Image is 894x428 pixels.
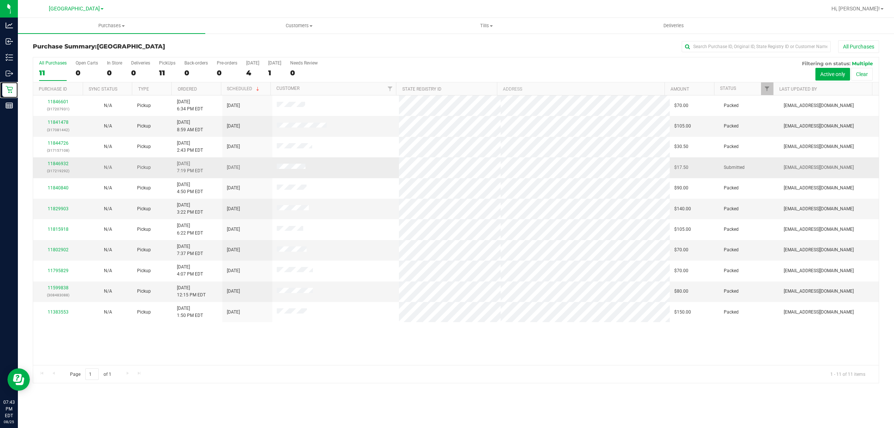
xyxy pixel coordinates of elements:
[831,6,880,12] span: Hi, [PERSON_NAME]!
[227,86,261,91] a: Scheduled
[104,309,112,316] button: N/A
[851,68,873,81] button: Clear
[104,247,112,252] span: Not Applicable
[3,419,15,425] p: 08/25
[724,309,739,316] span: Packed
[184,60,208,66] div: Back-orders
[137,185,151,192] span: Pickup
[48,185,69,191] a: 11840840
[217,69,237,77] div: 0
[227,102,240,109] span: [DATE]
[104,144,112,149] span: Not Applicable
[104,268,112,273] span: Not Applicable
[64,368,117,380] span: Page of 1
[48,268,69,273] a: 11795829
[48,141,69,146] a: 11844726
[177,284,206,299] span: [DATE] 12:15 PM EDT
[104,267,112,274] button: N/A
[824,368,871,380] span: 1 - 11 of 11 items
[104,102,112,109] button: N/A
[137,267,151,274] span: Pickup
[104,185,112,191] span: Not Applicable
[39,69,67,77] div: 11
[724,226,739,233] span: Packed
[227,246,240,254] span: [DATE]
[7,368,30,391] iframe: Resource center
[137,102,151,109] span: Pickup
[674,246,688,254] span: $70.00
[290,69,318,77] div: 0
[177,264,203,278] span: [DATE] 4:07 PM EDT
[6,102,13,109] inline-svg: Reports
[784,226,854,233] span: [EMAIL_ADDRESS][DOMAIN_NAME]
[784,164,854,171] span: [EMAIL_ADDRESS][DOMAIN_NAME]
[104,205,112,213] button: N/A
[89,86,117,92] a: Sync Status
[724,185,739,192] span: Packed
[138,86,149,92] a: Type
[18,18,205,34] a: Purchases
[6,22,13,29] inline-svg: Analytics
[724,102,739,109] span: Packed
[724,267,739,274] span: Packed
[39,60,67,66] div: All Purchases
[184,69,208,77] div: 0
[227,226,240,233] span: [DATE]
[670,86,689,92] a: Amount
[393,22,580,29] span: Tills
[76,60,98,66] div: Open Carts
[137,226,151,233] span: Pickup
[177,140,203,154] span: [DATE] 2:43 PM EDT
[33,43,315,50] h3: Purchase Summary:
[653,22,694,29] span: Deliveries
[104,227,112,232] span: Not Applicable
[38,106,79,113] p: (317207931)
[137,205,151,213] span: Pickup
[3,399,15,419] p: 07:43 PM EDT
[784,309,854,316] span: [EMAIL_ADDRESS][DOMAIN_NAME]
[159,60,175,66] div: PickUps
[178,86,197,92] a: Ordered
[107,60,122,66] div: In Store
[48,247,69,252] a: 11802902
[674,205,691,213] span: $140.00
[674,143,688,150] span: $30.50
[104,288,112,295] button: N/A
[104,226,112,233] button: N/A
[38,167,79,174] p: (317219292)
[48,309,69,315] a: 11383553
[674,226,691,233] span: $105.00
[38,292,79,299] p: (308483088)
[290,60,318,66] div: Needs Review
[97,43,165,50] span: [GEOGRAPHIC_DATA]
[137,143,151,150] span: Pickup
[674,309,691,316] span: $150.00
[784,143,854,150] span: [EMAIL_ADDRESS][DOMAIN_NAME]
[177,202,203,216] span: [DATE] 3:22 PM EDT
[104,206,112,211] span: Not Applicable
[48,227,69,232] a: 11815918
[227,143,240,150] span: [DATE]
[177,305,203,319] span: [DATE] 1:50 PM EDT
[205,18,393,34] a: Customers
[18,22,205,29] span: Purchases
[104,246,112,254] button: N/A
[104,103,112,108] span: Not Applicable
[104,143,112,150] button: N/A
[724,164,745,171] span: Submitted
[177,119,203,133] span: [DATE] 8:59 AM EDT
[206,22,392,29] span: Customers
[724,205,739,213] span: Packed
[802,60,850,66] span: Filtering on status:
[177,98,203,113] span: [DATE] 6:34 PM EDT
[784,185,854,192] span: [EMAIL_ADDRESS][DOMAIN_NAME]
[384,82,396,95] a: Filter
[268,60,281,66] div: [DATE]
[784,288,854,295] span: [EMAIL_ADDRESS][DOMAIN_NAME]
[497,82,665,95] th: Address
[104,165,112,170] span: Not Applicable
[682,41,831,52] input: Search Purchase ID, Original ID, State Registry ID or Customer Name...
[720,86,736,91] a: Status
[724,143,739,150] span: Packed
[6,54,13,61] inline-svg: Inventory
